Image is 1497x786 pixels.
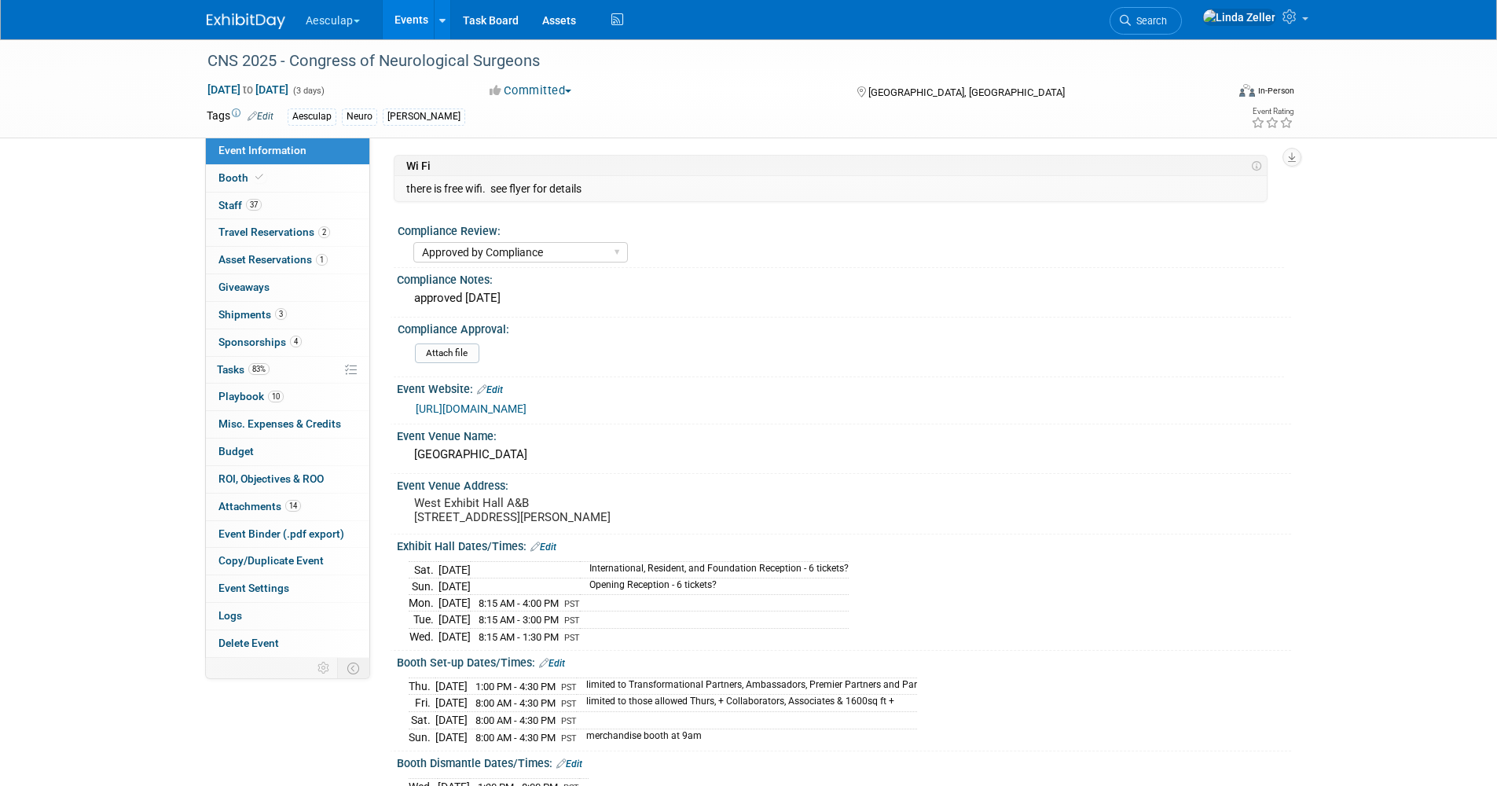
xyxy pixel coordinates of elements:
[275,308,287,320] span: 3
[206,384,369,410] a: Playbook10
[475,697,556,709] span: 8:00 AM - 4:30 PM
[1131,15,1167,27] span: Search
[1251,108,1293,116] div: Event Rating
[416,402,527,415] a: [URL][DOMAIN_NAME]
[580,578,849,594] td: Opening Reception - 6 tickets?
[206,329,369,356] a: Sponsorships4
[409,612,438,629] td: Tue.
[577,695,917,712] td: limited to those allowed Thurs, + Collaborators, Associates & 1600sq ft +
[438,594,471,612] td: [DATE]
[292,86,325,96] span: (3 days)
[255,173,263,182] i: Booth reservation complete
[484,83,578,99] button: Committed
[556,758,582,769] a: Edit
[577,678,917,695] td: limited to Transformational Partners, Ambassadors, Premier Partners and Par
[438,561,471,578] td: [DATE]
[218,445,254,457] span: Budget
[207,108,273,126] td: Tags
[435,712,468,729] td: [DATE]
[475,714,556,726] span: 8:00 AM - 4:30 PM
[248,363,270,375] span: 83%
[435,695,468,712] td: [DATE]
[479,631,559,643] span: 8:15 AM - 1:30 PM
[1257,85,1294,97] div: In-Person
[206,630,369,657] a: Delete Event
[409,594,438,612] td: Mon.
[564,599,580,609] span: PST
[206,575,369,602] a: Event Settings
[217,363,270,376] span: Tasks
[285,500,301,512] span: 14
[206,439,369,465] a: Budget
[409,286,1279,310] div: approved [DATE]
[218,500,301,512] span: Attachments
[202,47,1202,75] div: CNS 2025 - Congress of Neurological Surgeons
[218,281,270,293] span: Giveaways
[397,377,1291,398] div: Event Website:
[475,681,556,692] span: 1:00 PM - 4:30 PM
[218,144,306,156] span: Event Information
[409,678,435,695] td: Thu.
[561,733,577,744] span: PST
[218,199,262,211] span: Staff
[397,651,1291,671] div: Booth Set-up Dates/Times:
[218,308,287,321] span: Shipments
[1202,9,1276,26] img: Linda Zeller
[539,658,565,669] a: Edit
[438,578,471,594] td: [DATE]
[564,615,580,626] span: PST
[398,318,1284,337] div: Compliance Approval:
[383,108,465,125] div: [PERSON_NAME]
[218,253,328,266] span: Asset Reservations
[1239,84,1255,97] img: Format-Inperson.png
[435,729,468,745] td: [DATE]
[206,274,369,301] a: Giveaways
[435,678,468,695] td: [DATE]
[218,336,302,348] span: Sponsorships
[475,732,556,744] span: 8:00 AM - 4:30 PM
[409,695,435,712] td: Fri.
[409,443,1279,467] div: [GEOGRAPHIC_DATA]
[398,219,1284,239] div: Compliance Review:
[409,578,438,594] td: Sun.
[207,13,285,29] img: ExhibitDay
[218,637,279,649] span: Delete Event
[206,548,369,575] a: Copy/Duplicate Event
[218,527,344,540] span: Event Binder (.pdf export)
[218,609,242,622] span: Logs
[246,199,262,211] span: 37
[530,542,556,553] a: Edit
[240,83,255,96] span: to
[318,226,330,238] span: 2
[561,682,577,692] span: PST
[310,658,338,678] td: Personalize Event Tab Strip
[288,108,336,125] div: Aesculap
[206,138,369,164] a: Event Information
[268,391,284,402] span: 10
[206,411,369,438] a: Misc. Expenses & Credits
[397,751,1291,772] div: Booth Dismantle Dates/Times:
[397,424,1291,444] div: Event Venue Name:
[206,302,369,329] a: Shipments3
[218,472,324,485] span: ROI, Objectives & ROO
[206,357,369,384] a: Tasks83%
[206,603,369,630] a: Logs
[206,521,369,548] a: Event Binder (.pdf export)
[207,83,289,97] span: [DATE] [DATE]
[438,628,471,645] td: [DATE]
[206,165,369,192] a: Booth
[409,628,438,645] td: Wed.
[477,384,503,395] a: Edit
[868,86,1065,98] span: [GEOGRAPHIC_DATA], [GEOGRAPHIC_DATA]
[1110,7,1182,35] a: Search
[577,729,917,745] td: merchandise booth at 9am
[206,193,369,219] a: Staff37
[414,496,752,524] pre: West Exhibit Hall A&B [STREET_ADDRESS][PERSON_NAME]
[397,268,1291,288] div: Compliance Notes:
[218,171,266,184] span: Booth
[580,561,849,578] td: International, Resident, and Foundation Reception - 6 tickets?
[564,633,580,643] span: PST
[218,417,341,430] span: Misc. Expenses & Credits
[218,390,284,402] span: Playbook
[206,494,369,520] a: Attachments14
